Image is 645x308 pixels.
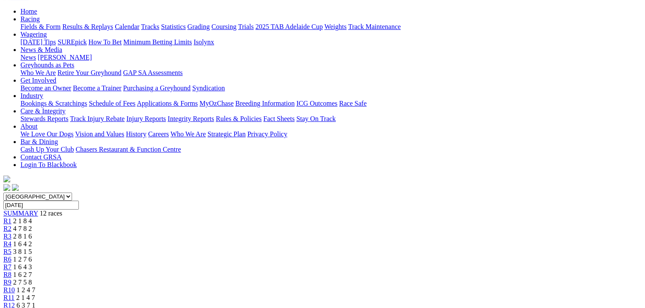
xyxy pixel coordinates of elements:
[13,271,32,278] span: 1 6 2 7
[3,225,12,232] a: R2
[13,263,32,271] span: 1 6 4 3
[3,201,79,210] input: Select date
[75,130,124,138] a: Vision and Values
[3,184,10,191] img: facebook.svg
[20,138,58,145] a: Bar & Dining
[20,92,43,99] a: Industry
[20,115,68,122] a: Stewards Reports
[12,184,19,191] img: twitter.svg
[161,23,186,30] a: Statistics
[123,69,183,76] a: GAP SA Assessments
[324,23,347,30] a: Weights
[20,100,87,107] a: Bookings & Scratchings
[211,23,237,30] a: Coursing
[20,54,642,61] div: News & Media
[89,38,122,46] a: How To Bet
[20,123,38,130] a: About
[62,23,113,30] a: Results & Replays
[75,146,181,153] a: Chasers Restaurant & Function Centre
[17,286,35,294] span: 1 2 4 7
[3,248,12,255] a: R5
[20,115,642,123] div: Care & Integrity
[20,84,71,92] a: Become an Owner
[123,84,191,92] a: Purchasing a Greyhound
[296,115,336,122] a: Stay On Track
[20,146,74,153] a: Cash Up Your Club
[13,240,32,248] span: 1 6 4 2
[20,153,61,161] a: Contact GRSA
[13,225,32,232] span: 4 7 8 2
[58,69,121,76] a: Retire Your Greyhound
[20,23,642,31] div: Racing
[40,210,62,217] span: 12 races
[20,31,47,38] a: Wagering
[247,130,287,138] a: Privacy Policy
[168,115,214,122] a: Integrity Reports
[20,130,642,138] div: About
[296,100,337,107] a: ICG Outcomes
[16,294,35,301] span: 2 1 4 7
[20,130,73,138] a: We Love Our Dogs
[13,248,32,255] span: 3 8 1 5
[200,100,234,107] a: MyOzChase
[3,256,12,263] a: R6
[13,233,32,240] span: 2 8 1 6
[115,23,139,30] a: Calendar
[3,233,12,240] a: R3
[255,23,323,30] a: 2025 TAB Adelaide Cup
[208,130,246,138] a: Strategic Plan
[20,77,56,84] a: Get Involved
[137,100,198,107] a: Applications & Forms
[3,279,12,286] a: R9
[13,217,32,225] span: 2 1 8 4
[20,107,66,115] a: Care & Integrity
[216,115,262,122] a: Rules & Policies
[20,54,36,61] a: News
[20,161,77,168] a: Login To Blackbook
[123,38,192,46] a: Minimum Betting Limits
[3,210,38,217] a: SUMMARY
[3,263,12,271] a: R7
[194,38,214,46] a: Isolynx
[3,286,15,294] a: R10
[339,100,366,107] a: Race Safe
[235,100,295,107] a: Breeding Information
[13,279,32,286] span: 2 7 5 8
[20,38,56,46] a: [DATE] Tips
[20,46,62,53] a: News & Media
[3,294,14,301] a: R11
[89,100,135,107] a: Schedule of Fees
[20,61,74,69] a: Greyhounds as Pets
[70,115,124,122] a: Track Injury Rebate
[20,38,642,46] div: Wagering
[263,115,295,122] a: Fact Sheets
[20,15,40,23] a: Racing
[13,256,32,263] span: 1 2 7 6
[20,69,56,76] a: Who We Are
[20,69,642,77] div: Greyhounds as Pets
[3,271,12,278] a: R8
[38,54,92,61] a: [PERSON_NAME]
[20,8,37,15] a: Home
[192,84,225,92] a: Syndication
[3,217,12,225] a: R1
[3,240,12,248] a: R4
[148,130,169,138] a: Careers
[73,84,121,92] a: Become a Trainer
[20,84,642,92] div: Get Involved
[20,146,642,153] div: Bar & Dining
[188,23,210,30] a: Grading
[126,115,166,122] a: Injury Reports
